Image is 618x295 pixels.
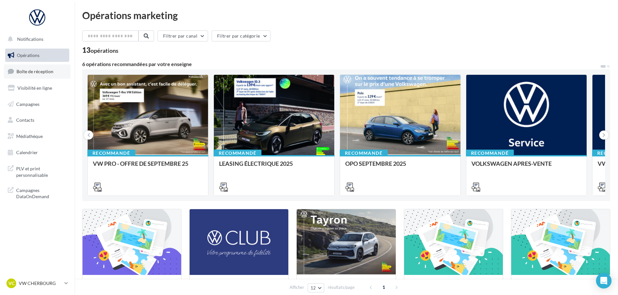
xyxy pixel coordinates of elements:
a: Calendrier [4,146,71,159]
div: Opérations marketing [82,10,610,20]
div: LEASING ÉLECTRIQUE 2025 [219,160,329,173]
a: VC VW CHERBOURG [5,277,69,289]
span: 12 [311,285,316,290]
span: Boîte de réception [17,69,53,74]
div: 6 opérations recommandées par votre enseigne [82,62,600,67]
span: VC [8,280,15,287]
a: Opérations [4,49,71,62]
a: PLV et print personnalisable [4,162,71,181]
p: VW CHERBOURG [19,280,62,287]
div: 13 [82,47,118,54]
span: Afficher [290,284,304,290]
span: Campagnes DataOnDemand [16,186,67,200]
span: Visibilité en ligne [17,85,52,91]
span: Notifications [17,36,43,42]
button: Filtrer par catégorie [212,30,270,41]
div: OPO SEPTEMBRE 2025 [345,160,455,173]
a: Campagnes DataOnDemand [4,183,71,202]
div: Recommandé [87,150,135,157]
span: résultats/page [328,284,355,290]
a: Médiathèque [4,130,71,143]
span: Campagnes [16,101,39,107]
a: Contacts [4,113,71,127]
span: Médiathèque [16,133,43,139]
span: Opérations [17,52,39,58]
span: Calendrier [16,150,38,155]
div: VOLKSWAGEN APRES-VENTE [471,160,581,173]
span: 1 [379,282,389,292]
div: Open Intercom Messenger [596,273,612,289]
a: Visibilité en ligne [4,81,71,95]
div: VW PRO - OFFRE DE SEPTEMBRE 25 [93,160,203,173]
div: Recommandé [340,150,388,157]
div: Recommandé [466,150,514,157]
span: Contacts [16,117,34,123]
a: Campagnes [4,97,71,111]
div: Recommandé [214,150,261,157]
button: Notifications [4,32,68,46]
button: 12 [308,283,324,292]
div: opérations [91,48,118,53]
a: Boîte de réception [4,64,71,78]
button: Filtrer par canal [158,30,208,41]
span: PLV et print personnalisable [16,164,67,178]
